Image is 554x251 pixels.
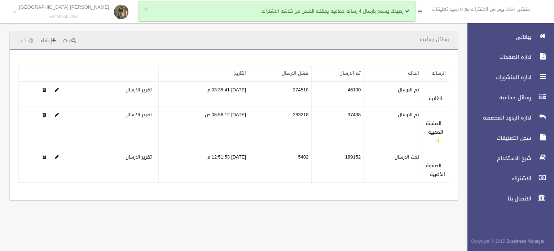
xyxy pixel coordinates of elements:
span: اداره الصفحات [461,53,533,61]
td: [DATE] 03:35:41 م [159,82,249,107]
a: الغلابه [429,94,442,103]
span: الاتصال بنا [461,195,533,202]
span: اداره المنشورات [461,74,533,81]
a: شرح الاستخدام [461,150,554,166]
a: اداره المنشورات [461,69,554,85]
span: بياناتى [461,33,533,40]
a: الصفقة الذهبية ✨ [426,119,443,145]
a: تقرير الارسال [126,110,152,119]
td: 283218 [249,107,312,149]
td: 274510 [249,82,312,107]
a: تقرير الارسال [126,85,152,94]
a: إنشاء [38,34,59,48]
span: Copyright © 2015 [471,237,505,245]
a: تم الارسال [339,69,361,78]
td: 5402 [249,149,312,183]
header: رسائل جماعيه [411,33,458,47]
span: رسائل جماعيه [461,94,533,101]
td: 46100 [312,82,364,107]
a: Edit [55,152,59,161]
th: الحاله [364,65,422,82]
a: فشل الارسال [282,69,308,78]
label: تم الارسال [398,86,419,94]
a: الاتصال بنا [461,191,554,207]
a: تقرير الارسال [126,152,152,161]
a: رسائل جماعيه [461,90,554,105]
span: اداره الردود المخصصه [461,114,533,121]
th: الرساله [422,65,449,82]
span: سجل التعليقات [461,134,533,142]
td: [DATE] 12:51:53 م [159,149,249,183]
small: Facebook User [19,14,109,20]
a: الاشتراك [461,170,554,186]
div: رصيدك يسمح بارسال 4 رساله جماعيه يمكنك الشحن من شاشه الاشتراك. [138,1,415,21]
td: 37438 [312,107,364,149]
td: 189152 [312,149,364,183]
button: × [144,6,148,13]
label: تم الارسال [398,111,419,119]
strong: Bussiness Manager [506,237,545,245]
a: اداره الصفحات [461,49,554,65]
a: Edit [55,110,59,119]
a: الصفقة الذهبية [426,161,445,179]
td: [DATE] 08:58:12 ص [159,107,249,149]
a: بياناتى [461,29,554,45]
p: [PERSON_NAME] [GEOGRAPHIC_DATA] [19,4,109,10]
label: تحت الارسال [395,153,419,161]
span: الاشتراك [461,175,533,182]
a: اداره الردود المخصصه [461,110,554,126]
a: سجل التعليقات [461,130,554,146]
a: بحث [60,34,79,48]
span: شرح الاستخدام [461,155,533,162]
a: Edit [55,85,59,94]
a: التاريخ [234,69,246,78]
